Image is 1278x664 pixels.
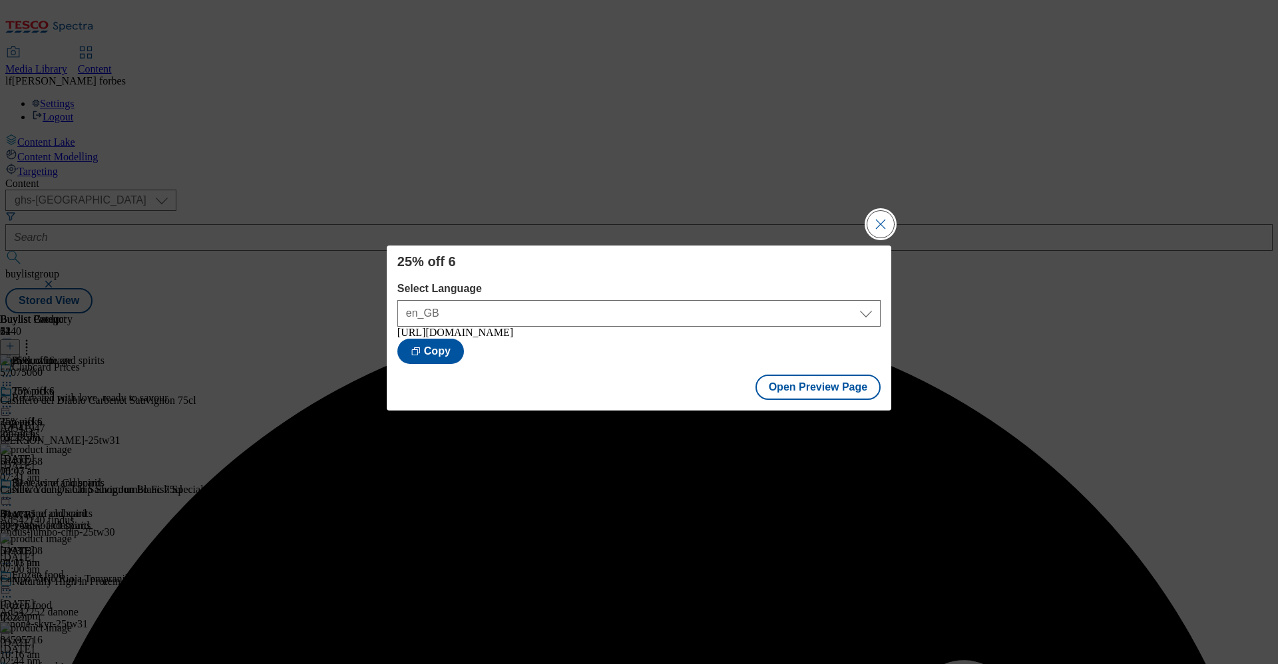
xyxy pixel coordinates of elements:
[397,283,881,295] label: Select Language
[397,327,881,339] div: [URL][DOMAIN_NAME]
[867,211,894,238] button: Close Modal
[397,339,464,364] button: Copy
[387,246,891,411] div: Modal
[397,253,881,269] h4: 25% off 6
[755,375,881,400] button: Open Preview Page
